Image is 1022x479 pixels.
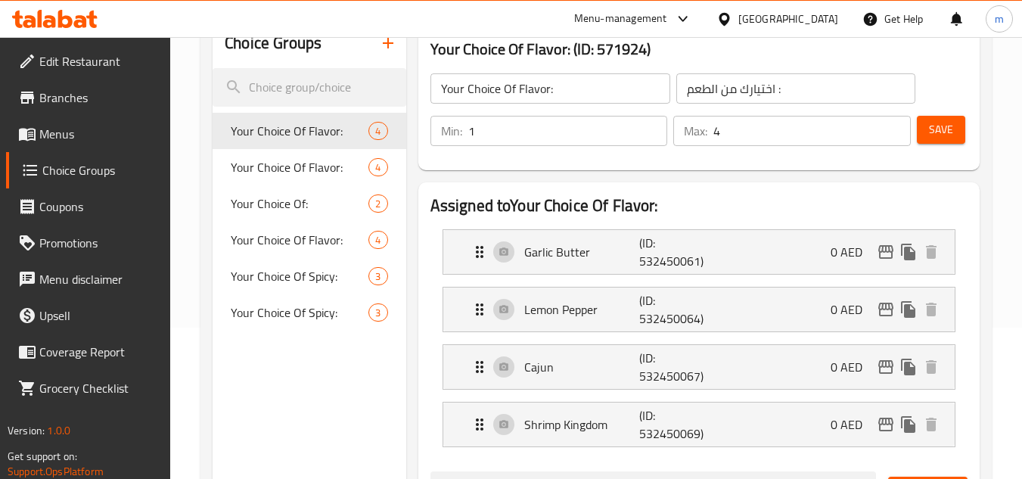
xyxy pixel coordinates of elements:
[874,356,897,378] button: edit
[920,298,943,321] button: delete
[430,37,968,61] h3: Your Choice Of Flavor: (ID: 571924)
[6,152,171,188] a: Choice Groups
[524,300,640,319] p: Lemon Pepper
[639,234,716,270] p: (ID: 532450061)
[6,261,171,297] a: Menu disclaimer
[213,294,405,331] div: Your Choice Of Spicy:3
[831,415,874,434] p: 0 AED
[213,258,405,294] div: Your Choice Of Spicy:3
[369,197,387,211] span: 2
[368,122,387,140] div: Choices
[920,413,943,436] button: delete
[213,113,405,149] div: Your Choice Of Flavor:4
[47,421,70,440] span: 1.0.0
[917,116,965,144] button: Save
[231,194,368,213] span: Your Choice Of:
[368,231,387,249] div: Choices
[368,194,387,213] div: Choices
[929,120,953,139] span: Save
[231,122,368,140] span: Your Choice Of Flavor:
[524,358,640,376] p: Cajun
[443,288,955,331] div: Expand
[39,198,159,216] span: Coupons
[6,297,171,334] a: Upsell
[920,356,943,378] button: delete
[39,270,159,288] span: Menu disclaimer
[225,32,322,54] h2: Choice Groups
[430,194,968,217] h2: Assigned to Your Choice Of Flavor:
[6,116,171,152] a: Menus
[443,345,955,389] div: Expand
[231,303,368,322] span: Your Choice Of Spicy:
[213,68,405,107] input: search
[369,124,387,138] span: 4
[430,338,968,396] li: Expand
[42,161,159,179] span: Choice Groups
[39,343,159,361] span: Coverage Report
[368,303,387,322] div: Choices
[831,300,874,319] p: 0 AED
[897,298,920,321] button: duplicate
[231,267,368,285] span: Your Choice Of Spicy:
[39,306,159,325] span: Upsell
[6,225,171,261] a: Promotions
[443,403,955,446] div: Expand
[6,188,171,225] a: Coupons
[39,379,159,397] span: Grocery Checklist
[524,243,640,261] p: Garlic Butter
[369,233,387,247] span: 4
[897,356,920,378] button: duplicate
[443,230,955,274] div: Expand
[874,241,897,263] button: edit
[369,306,387,320] span: 3
[524,415,640,434] p: Shrimp Kingdom
[738,11,838,27] div: [GEOGRAPHIC_DATA]
[995,11,1004,27] span: m
[897,241,920,263] button: duplicate
[6,79,171,116] a: Branches
[920,241,943,263] button: delete
[574,10,667,28] div: Menu-management
[897,413,920,436] button: duplicate
[684,122,707,140] p: Max:
[8,421,45,440] span: Version:
[368,158,387,176] div: Choices
[8,446,77,466] span: Get support on:
[441,122,462,140] p: Min:
[430,281,968,338] li: Expand
[874,298,897,321] button: edit
[639,349,716,385] p: (ID: 532450067)
[213,222,405,258] div: Your Choice Of Flavor:4
[6,370,171,406] a: Grocery Checklist
[368,267,387,285] div: Choices
[831,358,874,376] p: 0 AED
[39,234,159,252] span: Promotions
[430,223,968,281] li: Expand
[639,291,716,328] p: (ID: 532450064)
[6,43,171,79] a: Edit Restaurant
[39,125,159,143] span: Menus
[213,185,405,222] div: Your Choice Of:2
[874,413,897,436] button: edit
[369,269,387,284] span: 3
[231,231,368,249] span: Your Choice Of Flavor:
[639,406,716,443] p: (ID: 532450069)
[831,243,874,261] p: 0 AED
[6,334,171,370] a: Coverage Report
[231,158,368,176] span: Your Choice Of Flavor:
[39,89,159,107] span: Branches
[39,52,159,70] span: Edit Restaurant
[369,160,387,175] span: 4
[430,396,968,453] li: Expand
[213,149,405,185] div: Your Choice Of Flavor:4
